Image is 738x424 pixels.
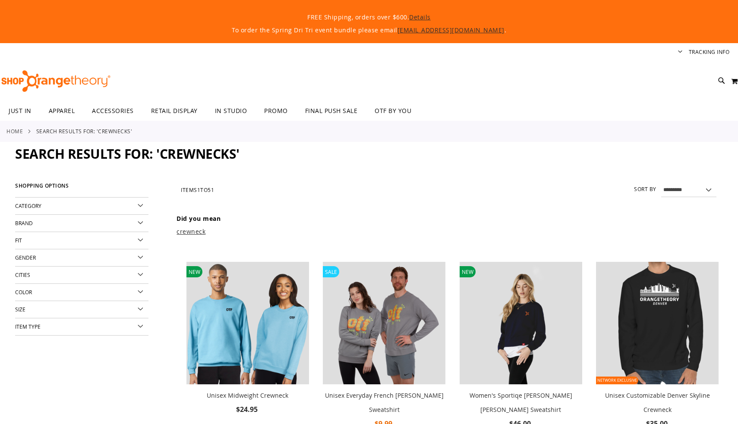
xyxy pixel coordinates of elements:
a: Home [6,127,23,135]
a: Unisex Customizable Denver Skyline Crewneck [605,391,710,414]
a: IN STUDIO [206,101,256,121]
p: To order the Spring Dri Tri event bundle please email . [110,26,628,35]
a: ACCESSORIES [83,101,142,121]
span: NEW [460,266,476,277]
div: Cities [15,267,148,284]
span: NETWORK EXCLUSIVE [596,377,638,384]
a: FINAL PUSH SALE [296,101,366,121]
span: Cities [15,271,30,278]
span: Color [15,289,32,295]
a: Product image for Unisex Everyday French Terry Crewneck SweatshirtSALE [323,262,445,386]
span: Category [15,202,41,209]
img: Product image for Unisex Customizable Denver Skyline Crewneck [596,262,719,384]
p: FREE Shipping, orders over $600. [110,13,628,22]
span: Gender [15,254,36,261]
h2: Items to [181,183,214,197]
span: Item Type [15,323,41,330]
div: Brand [15,215,148,232]
a: OTF BY YOU [366,101,420,121]
span: 1 [197,186,201,193]
a: Tracking Info [689,48,730,56]
div: Category [15,198,148,215]
span: ACCESSORIES [92,101,134,120]
span: $24.95 [236,405,259,414]
a: Unisex Midweight CrewneckNEW [186,262,309,386]
label: Sort By [634,185,656,193]
span: NEW [186,266,202,277]
a: Product image for Unisex Customizable Denver Skyline CrewneckNETWORK EXCLUSIVE [596,262,719,386]
div: Fit [15,232,148,249]
span: JUST IN [9,101,32,120]
span: FINAL PUSH SALE [305,101,358,120]
div: Item Type [15,318,148,336]
div: Color [15,284,148,301]
img: Unisex Midweight Crewneck [186,262,309,384]
a: [EMAIL_ADDRESS][DOMAIN_NAME] [397,26,505,34]
a: Women's Sportiqe [PERSON_NAME] [PERSON_NAME] Sweatshirt [470,391,572,414]
span: OTF BY YOU [375,101,411,120]
a: crewneck [177,227,205,236]
span: Brand [15,220,33,226]
span: 51 [208,186,214,193]
span: SALE [323,266,339,277]
span: Size [15,306,25,313]
img: Women's Sportiqe Ashlyn French Terry Crewneck Sweatshirt [460,262,582,384]
span: APPAREL [49,101,75,120]
dt: Did you mean [177,214,723,223]
a: Unisex Midweight Crewneck [207,391,288,399]
a: RETAIL DISPLAY [142,101,206,121]
div: Size [15,301,148,318]
span: PROMO [264,101,288,120]
img: Product image for Unisex Everyday French Terry Crewneck Sweatshirt [323,262,445,384]
a: PROMO [255,101,296,121]
span: Search results for: 'crewnecks' [15,145,240,163]
strong: Shopping Options [15,179,148,198]
span: Fit [15,237,22,244]
a: Unisex Everyday French [PERSON_NAME] Sweatshirt [325,391,444,414]
div: Gender [15,249,148,267]
span: IN STUDIO [215,101,247,120]
a: Women's Sportiqe Ashlyn French Terry Crewneck SweatshirtNEW [460,262,582,386]
strong: Search results for: 'crewnecks' [36,127,132,135]
a: APPAREL [40,101,84,121]
button: Account menu [678,48,682,57]
span: RETAIL DISPLAY [151,101,198,120]
a: Details [409,13,431,21]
